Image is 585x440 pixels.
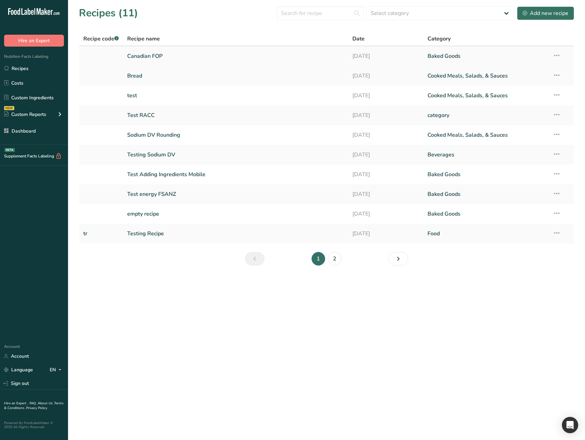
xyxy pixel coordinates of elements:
[428,226,545,241] a: Food
[127,167,345,182] a: Test Adding Ingredients Mobile
[428,88,545,103] a: Cooked Meals, Salads, & Sauces
[428,207,545,221] a: Baked Goods
[352,187,419,201] a: [DATE]
[83,226,119,241] a: tr
[4,401,28,406] a: Hire an Expert .
[562,417,578,433] div: Open Intercom Messenger
[26,406,47,410] a: Privacy Policy
[4,421,64,429] div: Powered By FoodLabelMaker © 2025 All Rights Reserved
[523,9,568,17] div: Add new recipe
[79,5,138,21] h1: Recipes (11)
[127,226,345,241] a: Testing Recipe
[352,148,419,162] a: [DATE]
[4,106,14,110] div: NEW
[388,252,408,266] a: Next page
[352,49,419,63] a: [DATE]
[428,167,545,182] a: Baked Goods
[127,69,345,83] a: Bread
[352,69,419,83] a: [DATE]
[4,148,15,152] div: BETA
[428,49,545,63] a: Baked Goods
[4,364,33,376] a: Language
[352,226,419,241] a: [DATE]
[428,187,545,201] a: Baked Goods
[277,6,364,20] input: Search for recipe
[352,207,419,221] a: [DATE]
[127,148,345,162] a: Testing Sodium DV
[127,88,345,103] a: test
[127,207,345,221] a: empty recipe
[428,108,545,122] a: category
[352,108,419,122] a: [DATE]
[428,148,545,162] a: Beverages
[127,35,160,43] span: Recipe name
[4,401,64,410] a: Terms & Conditions .
[4,111,46,118] div: Custom Reports
[127,128,345,142] a: Sodium DV Rounding
[30,401,38,406] a: FAQ .
[4,35,64,47] button: Hire an Expert
[428,69,545,83] a: Cooked Meals, Salads, & Sauces
[83,35,119,43] span: Recipe code
[352,88,419,103] a: [DATE]
[428,128,545,142] a: Cooked Meals, Salads, & Sauces
[127,187,345,201] a: Test energy FSANZ
[428,35,451,43] span: Category
[38,401,54,406] a: About Us .
[352,128,419,142] a: [DATE]
[245,252,265,266] a: Previous page
[517,6,574,20] button: Add new recipe
[127,49,345,63] a: Canadian FOP
[50,366,64,374] div: EN
[328,252,341,266] a: Page 2.
[352,167,419,182] a: [DATE]
[127,108,345,122] a: Test RACC
[352,35,365,43] span: Date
